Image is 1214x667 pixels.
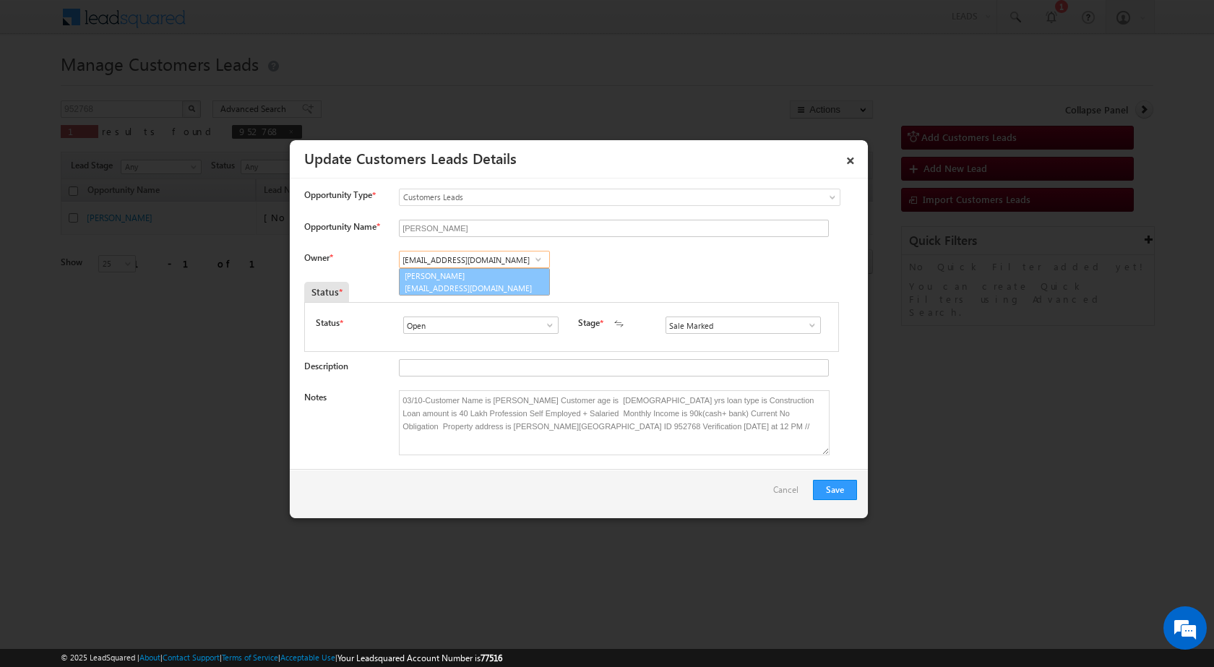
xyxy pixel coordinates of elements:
[316,317,340,330] label: Status
[197,445,262,465] em: Start Chat
[75,76,243,95] div: Chat with us now
[400,191,781,204] span: Customers Leads
[304,392,327,403] label: Notes
[139,653,160,662] a: About
[529,252,547,267] a: Show All Items
[403,317,559,334] input: Type to Search
[773,480,806,507] a: Cancel
[222,653,278,662] a: Terms of Service
[838,145,863,171] a: ×
[19,134,264,433] textarea: Type your message and hit 'Enter'
[666,317,821,334] input: Type to Search
[304,221,379,232] label: Opportunity Name
[405,283,535,293] span: [EMAIL_ADDRESS][DOMAIN_NAME]
[813,480,857,500] button: Save
[304,189,372,202] span: Opportunity Type
[304,282,349,302] div: Status
[399,189,840,206] a: Customers Leads
[399,251,550,268] input: Type to Search
[61,651,502,665] span: © 2025 LeadSquared | | | | |
[578,317,600,330] label: Stage
[337,653,502,663] span: Your Leadsquared Account Number is
[304,147,517,168] a: Update Customers Leads Details
[304,252,332,263] label: Owner
[799,318,817,332] a: Show All Items
[481,653,502,663] span: 77516
[304,361,348,371] label: Description
[25,76,61,95] img: d_60004797649_company_0_60004797649
[399,268,550,296] a: [PERSON_NAME]
[280,653,335,662] a: Acceptable Use
[537,318,555,332] a: Show All Items
[237,7,272,42] div: Minimize live chat window
[163,653,220,662] a: Contact Support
